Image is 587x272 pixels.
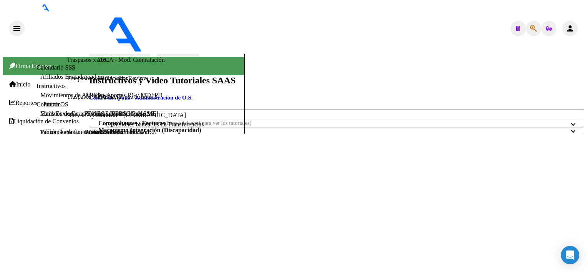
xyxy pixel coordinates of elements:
h2: Instructivos y Video Tutoriales SAAS [89,75,584,86]
a: Traspasos x O.S. [67,56,108,63]
a: ARCA - Mod. Contratación [96,56,165,63]
a: Liquidación de Convenios [9,118,79,125]
a: ARCA - Sit. Revista [96,75,147,82]
div: Open Intercom Messenger [561,246,579,264]
span: Firma Express [9,63,51,69]
a: Facturas - Documentación [84,129,149,135]
img: Logo SAAS [25,12,207,52]
a: Inicio [9,81,30,88]
a: Calendario SSS [36,64,75,71]
a: Cambios de Gerenciador [40,110,101,117]
a: Movimientos de Afiliados [40,92,104,98]
a: ARCA - Topes de sueldo [96,93,158,100]
mat-icon: menu [12,24,22,33]
mat-icon: person [565,24,575,33]
a: Afiliados Empadronados [40,73,102,80]
span: - [PERSON_NAME] [207,47,260,53]
a: Facturas - Listado/Carga [84,110,145,117]
mat-expansion-panel-header: Mecanismo Integración (Discapacidad) [89,127,584,134]
a: Reportes [9,100,37,106]
a: Padrón Ágil [40,129,70,135]
mat-expansion-panel-header: Comprobantes / Facturas(haga click aquí para ver los tutoriales) [89,120,584,127]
